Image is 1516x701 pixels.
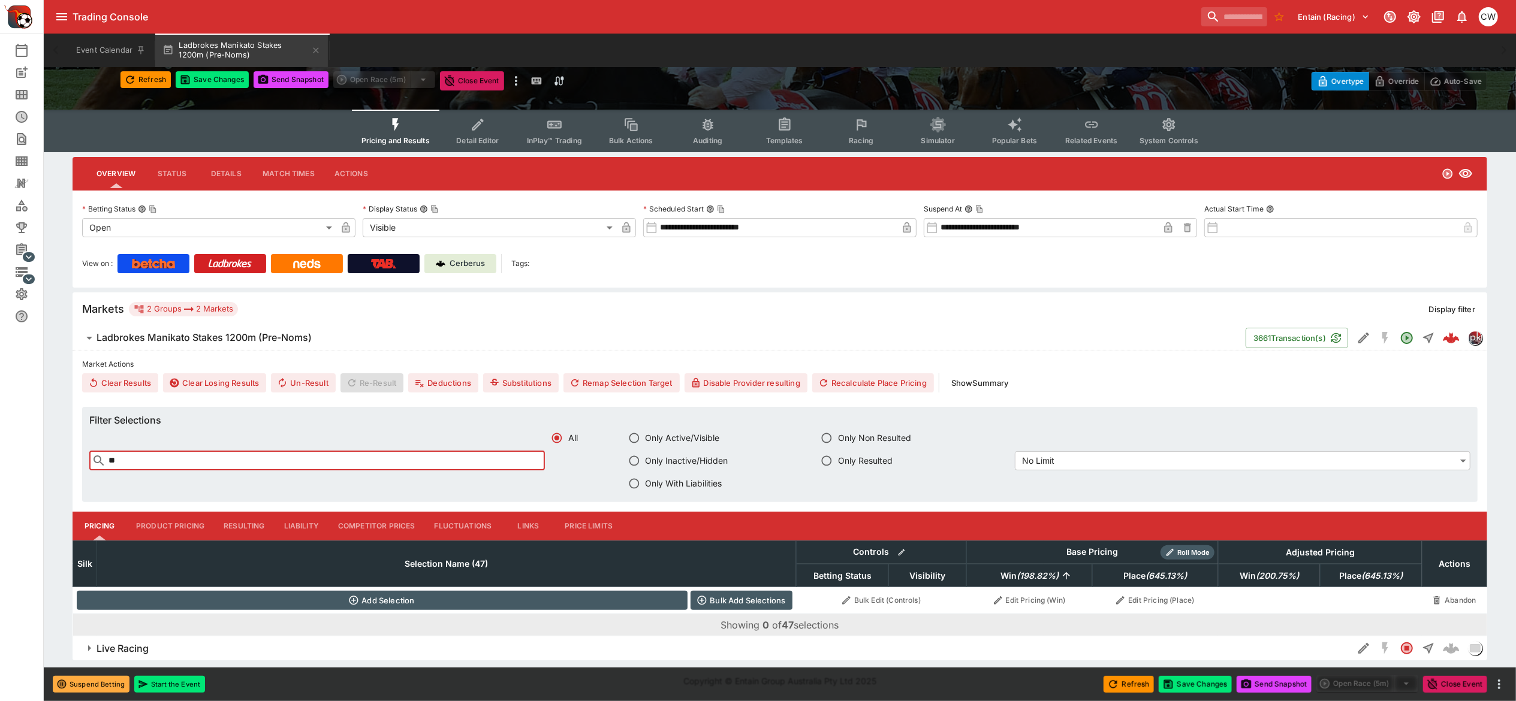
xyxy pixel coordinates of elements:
div: Visible [363,218,617,237]
span: Bulk Actions [609,136,653,145]
th: Adjusted Pricing [1218,540,1422,564]
button: SGM Disabled [1375,327,1396,349]
button: Ladbrokes Manikato Stakes 1200m (Pre-Noms) [73,326,1246,350]
button: Live Racing [73,636,1353,660]
svg: Open [1400,331,1414,345]
button: Recalculate Place Pricing [812,373,934,392]
span: Visibility [896,569,959,583]
th: Controls [796,540,966,564]
div: Meetings [14,87,48,102]
h6: Live Racing [97,642,149,655]
th: Silk [73,540,97,587]
button: Edit Detail [1353,637,1375,659]
b: 47 [782,619,794,631]
span: Simulator [921,136,955,145]
button: Select Tenant [1291,7,1377,26]
button: open drawer [51,6,73,28]
button: Closed [1396,637,1418,659]
img: Neds [293,259,320,268]
span: Only Active/Visible [646,431,720,444]
button: Substitutions [483,373,559,392]
button: Clear Results [82,373,158,392]
div: No Limit [1015,451,1470,470]
span: Re-Result [340,373,403,392]
span: Betting Status [800,569,885,583]
div: System Settings [14,287,48,301]
div: pricekinetics [1468,331,1482,345]
img: Cerberus [436,259,445,268]
p: Auto-Save [1444,75,1482,87]
button: Save Changes [176,71,249,88]
button: Overview [87,159,145,188]
span: Place(645.13%) [1326,569,1416,583]
span: Auditing [693,136,722,145]
button: Documentation [1427,6,1449,28]
span: Only With Liabilities [646,477,722,490]
button: Deductions [408,373,478,392]
div: Trading Console [73,11,1196,23]
p: Actual Start Time [1204,204,1264,214]
button: Links [501,512,555,540]
div: Event Calendar [14,43,48,58]
button: Event Calendar [69,34,153,67]
div: Nexus Entities [14,176,48,191]
button: Betting StatusCopy To Clipboard [138,205,146,213]
h6: Filter Selections [89,414,1470,427]
button: Actual Start Time [1266,205,1274,213]
button: Edit Detail [1353,327,1375,349]
button: Scheduled StartCopy To Clipboard [706,205,715,213]
button: ShowSummary [944,373,1016,392]
span: Only Non Resulted [838,431,911,444]
span: Racing [849,136,873,145]
div: Futures [14,110,48,124]
button: Open [1396,327,1418,349]
div: Christopher Winter [1479,7,1498,26]
p: Betting Status [82,204,135,214]
img: Ladbrokes [208,259,252,268]
div: 7eb25781-11e4-4a2f-9162-0e619c3628e9 [1443,330,1460,346]
button: Copy To Clipboard [975,205,984,213]
button: Bulk edit [894,545,909,560]
a: 7eb25781-11e4-4a2f-9162-0e619c3628e9 [1439,326,1463,350]
div: Template Search [14,154,48,168]
button: Clear Losing Results [163,373,266,392]
button: Match Times [253,159,324,188]
em: ( 198.82 %) [1017,569,1059,583]
div: liveracing [1468,641,1482,655]
span: Only Resulted [838,454,893,467]
em: ( 645.13 %) [1146,569,1187,583]
div: Event type filters [352,110,1208,152]
button: Fluctuations [425,512,502,540]
button: Auto-Save [1424,72,1487,90]
p: Override [1388,75,1419,87]
div: Open [82,218,336,237]
label: Market Actions [82,355,1478,373]
a: Cerberus [424,254,496,273]
div: Categories [14,198,48,213]
div: Base Pricing [1062,545,1123,560]
div: Help & Support [14,309,48,324]
img: liveracing [1469,642,1482,655]
button: Refresh [120,71,171,88]
button: Straight [1418,327,1439,349]
div: Management [14,243,48,257]
p: Overtype [1331,75,1364,87]
button: Send Snapshot [1237,676,1312,693]
button: Connected to PK [1379,6,1401,28]
button: Suspend Betting [53,676,129,693]
button: Start the Event [134,676,205,693]
button: Remap Selection Target [563,373,680,392]
span: Place(645.13%) [1110,569,1200,583]
button: Send Snapshot [254,71,328,88]
p: Showing of selections [721,618,839,632]
button: Un-Result [271,373,335,392]
span: Detail Editor [456,136,499,145]
button: Disable Provider resulting [685,373,807,392]
div: Tournaments [14,220,48,235]
svg: Closed [1400,641,1414,655]
button: Bulk Add Selections via CSV Data [691,591,792,610]
button: Save Changes [1159,676,1232,693]
button: Resulting [214,512,274,540]
img: TabNZ [371,259,396,268]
